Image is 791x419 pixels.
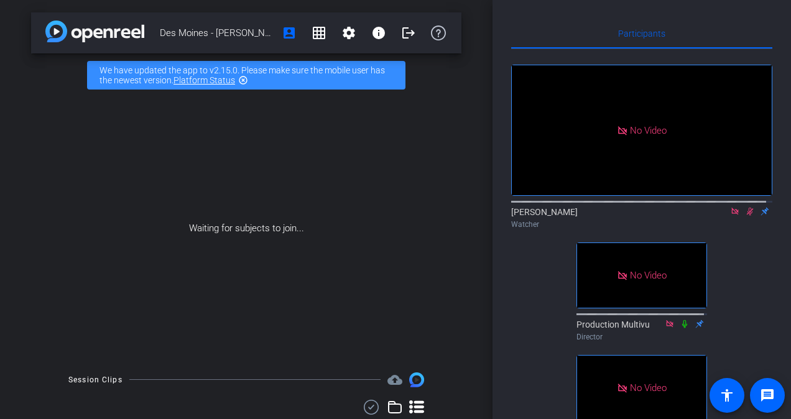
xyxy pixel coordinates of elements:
img: Session clips [409,372,424,387]
div: We have updated the app to v2.15.0. Please make sure the mobile user has the newest version. [87,61,405,90]
mat-icon: account_box [282,25,297,40]
mat-icon: cloud_upload [387,372,402,387]
div: Watcher [511,219,772,230]
span: No Video [630,124,667,136]
span: Des Moines - [PERSON_NAME] [160,21,274,45]
span: No Video [630,270,667,281]
span: No Video [630,382,667,393]
div: Director [576,331,707,343]
mat-icon: settings [341,25,356,40]
mat-icon: logout [401,25,416,40]
span: Participants [618,29,665,38]
div: Session Clips [68,374,123,386]
mat-icon: info [371,25,386,40]
mat-icon: accessibility [719,388,734,403]
div: Production Multivu [576,318,707,343]
mat-icon: message [760,388,775,403]
span: Destinations for your clips [387,372,402,387]
mat-icon: highlight_off [238,75,248,85]
mat-icon: grid_on [312,25,326,40]
div: [PERSON_NAME] [511,206,772,230]
img: app-logo [45,21,144,42]
a: Platform Status [173,75,235,85]
div: Waiting for subjects to join... [31,97,461,360]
